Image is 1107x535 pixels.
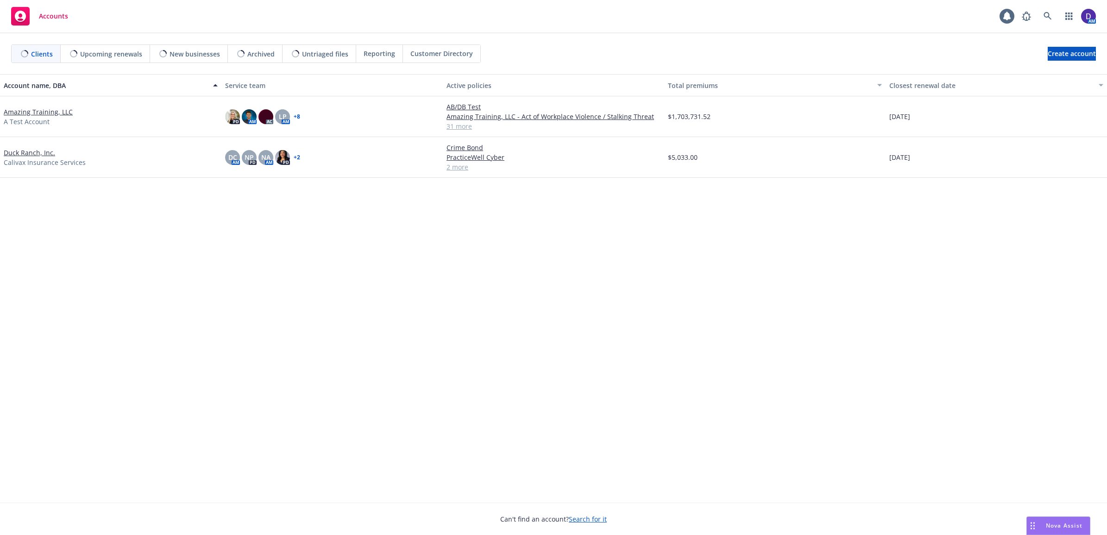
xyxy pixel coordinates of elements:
button: Closest renewal date [886,74,1107,96]
span: A Test Account [4,117,50,126]
a: Search [1038,7,1057,25]
a: Crime Bond [447,143,660,152]
a: + 8 [294,114,300,120]
a: + 2 [294,155,300,160]
span: [DATE] [889,152,910,162]
a: Report a Bug [1017,7,1036,25]
div: Drag to move [1027,517,1038,535]
span: Upcoming renewals [80,49,142,59]
a: Create account [1048,47,1096,61]
div: Total premiums [668,81,872,90]
span: Clients [31,49,53,59]
a: Switch app [1060,7,1078,25]
span: Customer Directory [410,49,473,58]
span: NA [261,152,270,162]
span: Untriaged files [302,49,348,59]
span: DC [228,152,237,162]
a: Accounts [7,3,72,29]
button: Total premiums [664,74,886,96]
span: $5,033.00 [668,152,698,162]
a: 2 more [447,162,660,172]
a: PracticeWell Cyber [447,152,660,162]
img: photo [225,109,240,124]
button: Active policies [443,74,664,96]
span: Calivax Insurance Services [4,157,86,167]
a: AB/DB Test [447,102,660,112]
a: Amazing Training, LLC - Act of Workplace Violence / Stalking Threat [447,112,660,121]
img: photo [275,150,290,165]
button: Service team [221,74,443,96]
a: Search for it [569,515,607,523]
span: LP [279,112,287,121]
a: 31 more [447,121,660,131]
img: photo [1081,9,1096,24]
span: [DATE] [889,112,910,121]
span: Reporting [364,49,395,58]
span: Create account [1048,45,1096,63]
span: NP [245,152,254,162]
div: Account name, DBA [4,81,208,90]
span: $1,703,731.52 [668,112,711,121]
span: Can't find an account? [500,514,607,524]
button: Nova Assist [1026,516,1090,535]
span: Archived [247,49,275,59]
div: Active policies [447,81,660,90]
a: Amazing Training, LLC [4,107,73,117]
img: photo [242,109,257,124]
span: New businesses [170,49,220,59]
span: Accounts [39,13,68,20]
img: photo [258,109,273,124]
span: Nova Assist [1046,522,1082,529]
a: Duck Ranch, Inc. [4,148,55,157]
div: Service team [225,81,439,90]
div: Closest renewal date [889,81,1093,90]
